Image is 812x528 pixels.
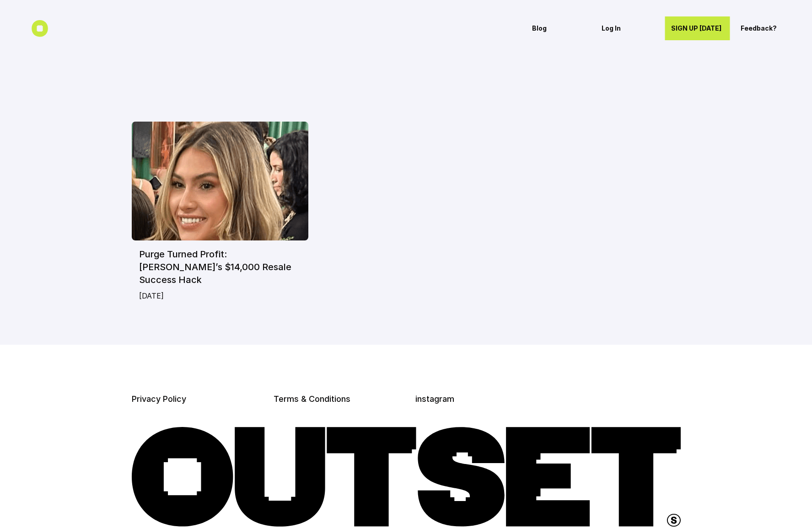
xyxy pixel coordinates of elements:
[274,394,350,404] a: Terms & Conditions
[139,291,301,301] p: [DATE]
[132,114,443,124] p: Explore the transformative power of AI as it reshapes our daily lives
[665,16,730,40] a: SIGN UP [DATE]
[602,25,654,32] p: Log In
[415,394,454,404] a: instagram
[526,16,591,40] a: Blog
[595,16,660,40] a: Log In
[139,248,301,286] h6: Purge Turned Profit: [PERSON_NAME]’s $14,000 Resale Success Hack
[532,25,584,32] p: Blog
[741,25,793,32] p: Feedback?
[132,394,186,404] a: Privacy Policy
[734,16,799,40] a: Feedback?
[132,122,309,308] a: Purge Turned Profit: [PERSON_NAME]’s $14,000 Resale Success Hack[DATE]
[132,87,443,107] h2: Blogs
[671,25,723,32] p: SIGN UP [DATE]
